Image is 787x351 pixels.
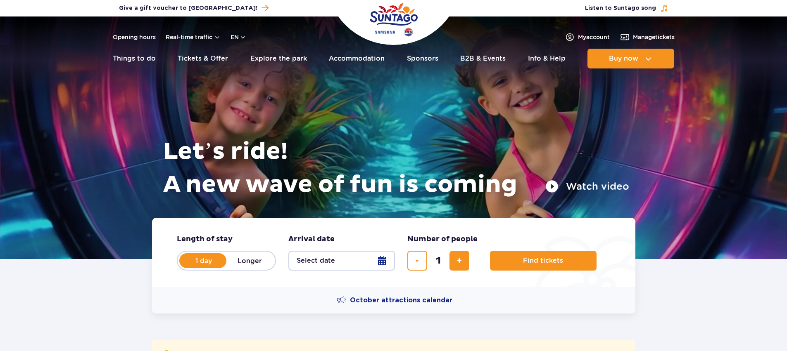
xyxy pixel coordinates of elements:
[449,251,469,271] button: add ticket
[177,234,233,244] span: Length of stay
[523,257,563,264] span: Find tickets
[180,252,227,269] label: 1 day
[178,49,228,68] a: Tickets & Offer
[428,251,448,271] input: number of tickets
[337,295,452,305] a: October attractions calendar
[288,234,335,244] span: Arrival date
[620,32,675,42] a: Managetickets
[329,49,385,68] a: Accommodation
[119,2,269,14] a: Give a gift voucher to [GEOGRAPHIC_DATA]!
[226,252,273,269] label: Longer
[119,4,257,12] span: Give a gift voucher to [GEOGRAPHIC_DATA]!
[166,34,221,40] button: Real-time traffic
[163,135,629,201] h1: Let’s ride! A new wave of fun is coming
[250,49,307,68] a: Explore the park
[460,49,506,68] a: B2B & Events
[585,4,656,12] span: Listen to Suntago song
[528,49,566,68] a: Info & Help
[113,33,156,41] a: Opening hours
[407,234,478,244] span: Number of people
[490,251,597,271] button: Find tickets
[113,49,156,68] a: Things to do
[407,251,427,271] button: remove ticket
[350,296,452,305] span: October attractions calendar
[578,33,610,41] span: My account
[565,32,610,42] a: Myaccount
[288,251,395,271] button: Select date
[585,4,668,12] button: Listen to Suntago song
[633,33,675,41] span: Manage tickets
[407,49,438,68] a: Sponsors
[545,180,629,193] button: Watch video
[609,55,638,62] span: Buy now
[231,33,246,41] button: en
[587,49,674,68] button: Buy now
[152,218,635,287] form: Planning your visit to Park of Poland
